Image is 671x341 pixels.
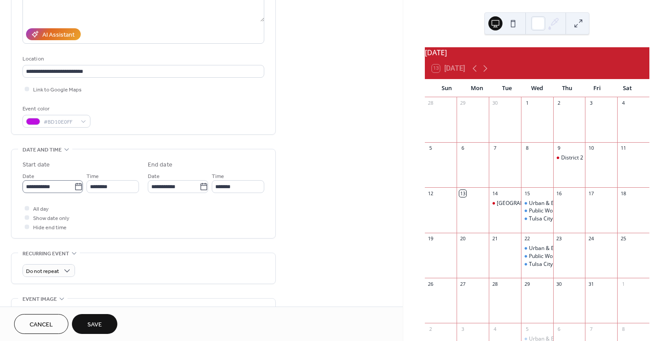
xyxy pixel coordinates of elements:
[459,280,466,287] div: 27
[620,235,626,242] div: 25
[588,326,594,332] div: 7
[26,28,81,40] button: AI Assistant
[33,214,69,223] span: Show date only
[588,235,594,242] div: 24
[87,320,102,330] span: Save
[521,200,553,207] div: Urban & Economic Development Committee Meeting
[524,326,530,332] div: 5
[491,100,498,106] div: 30
[491,190,498,197] div: 14
[22,295,57,304] span: Event image
[522,80,552,97] div: Wed
[552,80,582,97] div: Thu
[491,145,498,152] div: 7
[33,85,82,95] span: Link to Google Maps
[72,314,117,334] button: Save
[22,160,50,170] div: Start date
[521,253,553,260] div: Public Works Committee Meeting
[427,280,434,287] div: 26
[30,320,53,330] span: Cancel
[521,245,553,252] div: Urban & Economic Development Committee Meeting
[459,235,466,242] div: 20
[22,172,34,181] span: Date
[86,172,99,181] span: Time
[529,261,614,268] div: Tulsa City Council Regular Meeting
[582,80,612,97] div: Fri
[588,145,594,152] div: 10
[521,215,553,223] div: Tulsa City Council Regular Meeting
[427,326,434,332] div: 2
[432,80,462,97] div: Sun
[427,235,434,242] div: 19
[212,172,224,181] span: Time
[427,145,434,152] div: 5
[148,172,160,181] span: Date
[524,145,530,152] div: 8
[489,200,521,207] div: District 5 Town Hall
[588,190,594,197] div: 17
[427,190,434,197] div: 12
[529,207,611,215] div: Public Works Committee Meeting
[26,266,59,277] span: Do not repeat
[521,261,553,268] div: Tulsa City Council Regular Meeting
[620,190,626,197] div: 18
[497,200,550,207] div: [GEOGRAPHIC_DATA]
[524,235,530,242] div: 22
[427,100,434,106] div: 28
[491,326,498,332] div: 4
[588,100,594,106] div: 3
[529,200,660,207] div: Urban & Economic Development Committee Meeting
[491,235,498,242] div: 21
[44,117,76,127] span: #BD10E0FF
[556,190,562,197] div: 16
[529,215,614,223] div: Tulsa City Council Regular Meeting
[524,190,530,197] div: 15
[556,326,562,332] div: 6
[459,326,466,332] div: 3
[521,207,553,215] div: Public Works Committee Meeting
[22,54,262,64] div: Location
[620,100,626,106] div: 4
[588,280,594,287] div: 31
[462,80,492,97] div: Mon
[491,280,498,287] div: 28
[22,249,69,258] span: Recurring event
[148,160,172,170] div: End date
[524,100,530,106] div: 1
[42,30,75,40] div: AI Assistant
[620,145,626,152] div: 11
[556,235,562,242] div: 23
[529,245,660,252] div: Urban & Economic Development Committee Meeting
[33,223,67,232] span: Hide end time
[492,80,522,97] div: Tue
[529,253,611,260] div: Public Works Committee Meeting
[459,145,466,152] div: 6
[556,100,562,106] div: 2
[22,104,89,114] div: Event color
[425,47,649,58] div: [DATE]
[22,145,62,155] span: Date and time
[553,154,585,162] div: District 2 Neighborhood Meeting
[459,190,466,197] div: 13
[561,154,641,162] div: District 2 Neighborhood Meeting
[556,280,562,287] div: 30
[14,314,68,334] button: Cancel
[459,100,466,106] div: 29
[620,280,626,287] div: 1
[33,205,49,214] span: All day
[620,326,626,332] div: 8
[556,145,562,152] div: 9
[524,280,530,287] div: 29
[612,80,642,97] div: Sat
